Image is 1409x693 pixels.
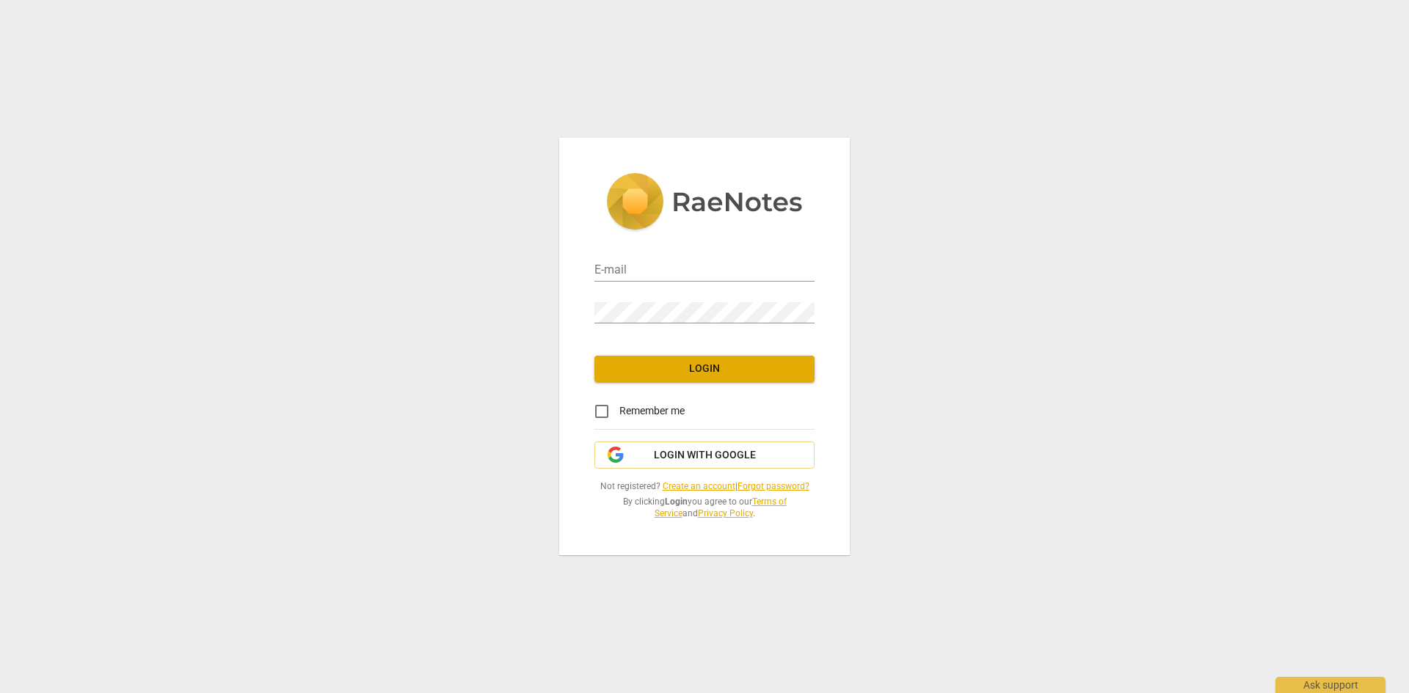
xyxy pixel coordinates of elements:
[1275,677,1386,693] div: Ask support
[594,356,815,382] button: Login
[594,480,815,493] span: Not registered? |
[738,481,809,491] a: Forgot password?
[594,441,815,469] button: Login with Google
[698,508,753,518] a: Privacy Policy
[606,173,803,233] img: 5ac2273c67554f335776073100b6d88f.svg
[594,496,815,520] span: By clicking you agree to our and .
[606,362,803,376] span: Login
[665,496,688,507] b: Login
[655,496,787,519] a: Terms of Service
[619,403,685,419] span: Remember me
[663,481,735,491] a: Create an account
[654,448,756,463] span: Login with Google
